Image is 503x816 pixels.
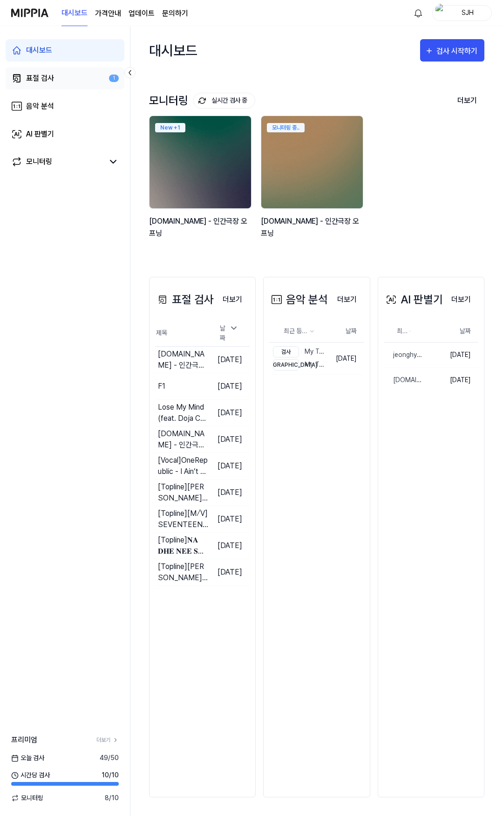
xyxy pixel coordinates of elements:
div: 표절 검사 [155,291,214,308]
div: Lose My Mind (feat. Doja Cat) (From F1® The Movie) [158,402,209,424]
img: monitoring Icon [198,97,206,104]
div: 검사 [273,346,299,357]
th: 제목 [155,320,209,347]
td: [DATE] [209,453,250,479]
div: 음악 분석 [269,291,328,308]
div: [DOMAIN_NAME] - 인간극장 오프닝 [158,349,209,371]
div: New + 1 [155,123,185,132]
span: 오늘 검사 [11,753,44,763]
td: [DATE] [209,479,250,506]
div: F1 [158,381,165,392]
div: 1 [109,75,119,82]
button: 가격안내 [95,8,121,19]
span: 8 / 10 [105,793,119,803]
div: AI 판별기 [384,291,443,308]
td: [DATE] [209,559,250,585]
a: 대시보드 [6,39,124,62]
div: [DEMOGRAPHIC_DATA] [273,359,299,370]
a: 업데이트 [129,8,155,19]
td: [DATE] [328,343,364,375]
button: profileSJH [432,5,492,21]
div: 표절 검사 [26,73,54,84]
div: jeonghyeon & Noisy Choice - Too Far | Future House | NCS - Copyright Free Music [384,350,424,360]
div: [Topline] 𝐍𝐀𝐃𝐇𝐄 𝐍𝐄𝐄 𝐒𝐀𝐈𝐍𝐘𝐀𝐍𝐈𝐑𝐀 𝐏𝐎𝐋𝐄 ｜ 𝐌𝐚𝐫𝐢𝐚𝐧 ｜ 𝐅𝐫 𝐒𝐡𝐚𝐣𝐢 𝐓𝐡𝐮𝐦 [158,535,209,557]
div: [Topline] [M⧸V] SEVENTEEN(세븐틴) - 울고 싶지 않아 (Don't Wanna Cry) [158,508,209,530]
span: 시간당 검사 [11,770,50,780]
button: 더보기 [330,290,364,309]
div: My Test1 [273,346,326,357]
td: [DATE] [209,506,250,532]
a: 음악 분석 [6,95,124,117]
div: [DOMAIN_NAME] - 인간극장 오프닝 [158,428,209,451]
div: 음악 분석 [26,101,54,112]
div: 검사 시작하기 [436,45,480,57]
a: 대시보드 [61,0,88,26]
a: 표절 검사1 [6,67,124,89]
span: 모니터링 [11,793,43,803]
div: 대시보드 [26,45,52,56]
th: 날짜 [424,320,478,343]
div: [Vocal] OneRepublic - I Ain’t Worried (From “Top Gun： Mave [158,455,209,477]
div: [DOMAIN_NAME] - 인간극장 오프닝 [261,215,365,239]
div: 날짜 [216,321,242,346]
td: [DATE] [424,368,478,393]
a: 검사My Test1[DEMOGRAPHIC_DATA]My Test2 [269,343,328,374]
div: My Test2 [273,359,326,370]
a: 더보기 [96,736,119,744]
a: jeonghyeon & Noisy Choice - Too Far | Future House | NCS - Copyright Free Music [384,343,424,367]
td: [DATE] [209,346,250,373]
div: 모니터링 중.. [267,123,305,132]
a: 모니터링 [11,156,104,167]
td: [DATE] [209,373,250,399]
img: profile [435,4,447,22]
div: AI 판별기 [26,129,54,140]
a: New +1backgroundIamge[DOMAIN_NAME] - 인간극장 오프닝 [149,116,253,249]
div: 모니터링 [26,156,52,167]
td: [DATE] [209,426,250,453]
td: [DATE] [424,343,478,368]
img: 알림 [413,7,424,19]
div: [DOMAIN_NAME] - 인간극장 오프닝 [384,375,424,385]
button: 실시간 검사 중 [193,93,255,109]
img: backgroundIamge [150,116,251,208]
div: [Topline] [PERSON_NAME] - Galway Girl [Official Lyric Video] [158,481,209,504]
button: 더보기 [444,290,478,309]
th: 날짜 [328,320,364,343]
div: [DOMAIN_NAME] - 인간극장 오프닝 [149,215,253,239]
a: 모니터링 중..backgroundIamge[DOMAIN_NAME] - 인간극장 오프닝 [261,116,365,249]
a: [DOMAIN_NAME] - 인간극장 오프닝 [384,368,424,392]
div: 대시보드 [149,35,197,65]
td: [DATE] [209,532,250,559]
button: 더보기 [215,290,250,309]
a: AI 판별기 [6,123,124,145]
div: SJH [449,7,486,18]
button: 더보기 [450,91,484,110]
span: 10 / 10 [102,770,119,780]
div: 모니터링 [149,93,255,109]
span: 49 / 50 [100,753,119,763]
a: 문의하기 [162,8,188,19]
button: 검사 시작하기 [420,39,484,62]
span: 프리미엄 [11,734,37,746]
img: backgroundIamge [261,116,363,208]
div: [Topline] [PERSON_NAME] - Everytime You Go Away (Official Video [158,561,209,583]
td: [DATE] [209,399,250,426]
